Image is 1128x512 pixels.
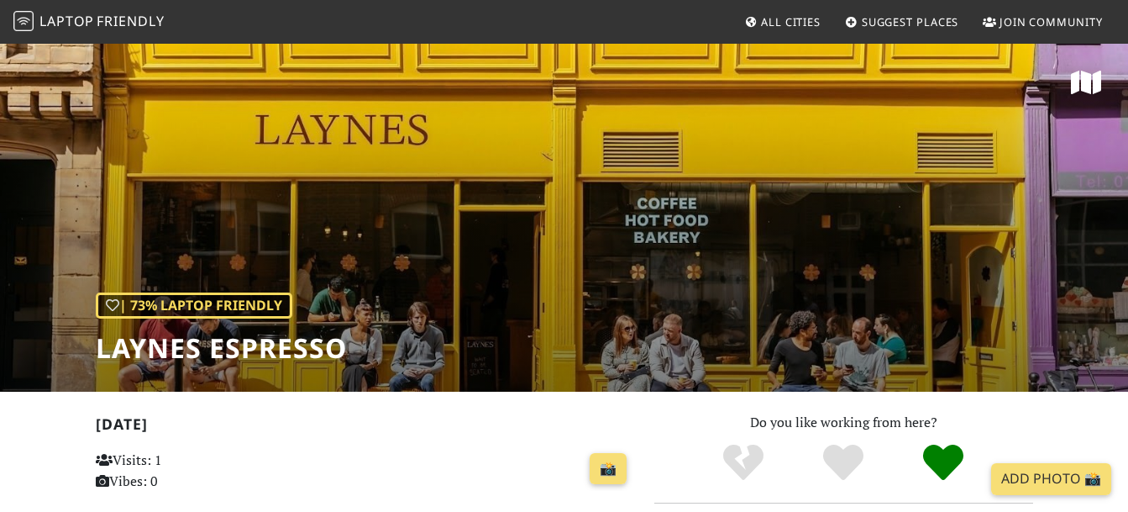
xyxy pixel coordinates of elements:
a: Suggest Places [838,7,966,37]
h2: [DATE] [96,415,634,440]
span: Friendly [97,12,164,30]
span: Laptop [39,12,94,30]
span: Join Community [999,14,1103,29]
img: LaptopFriendly [13,11,34,31]
a: Join Community [976,7,1110,37]
div: | 73% Laptop Friendly [96,293,292,319]
p: Visits: 1 Vibes: 0 [96,450,262,493]
span: All Cities [761,14,821,29]
div: Yes [794,442,894,484]
div: No [694,442,794,484]
a: LaptopFriendly LaptopFriendly [13,8,165,37]
div: Definitely! [893,442,993,484]
a: All Cities [737,7,827,37]
p: Do you like working from here? [654,412,1033,434]
h1: Laynes Espresso [96,332,347,364]
span: Suggest Places [862,14,959,29]
a: 📸 [590,453,627,485]
a: Add Photo 📸 [991,463,1111,495]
